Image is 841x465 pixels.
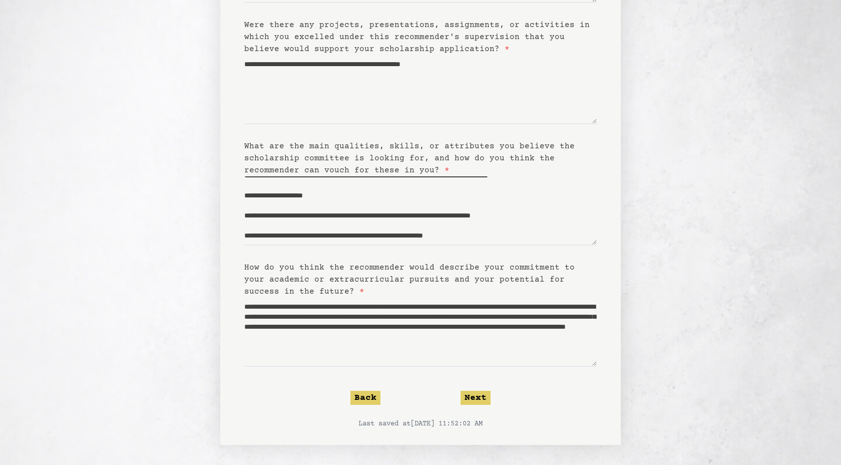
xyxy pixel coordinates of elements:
label: Were there any projects, presentations, assignments, or activities in which you excelled under th... [244,21,590,54]
label: How do you think the recommender would describe your commitment to your academic or extracurricul... [244,263,575,296]
button: Back [350,391,380,405]
button: Next [461,391,491,405]
p: Last saved at [DATE] 11:52:02 AM [244,419,597,429]
label: What are the main qualities, skills, or attributes you believe the scholarship committee is looki... [244,142,575,175]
